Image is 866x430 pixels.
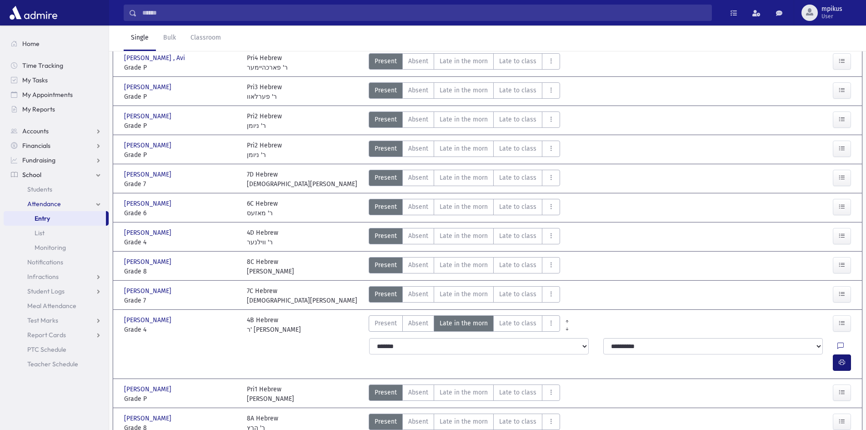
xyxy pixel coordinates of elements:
span: Present [375,417,397,426]
span: Late in the morn [440,260,488,270]
span: Late in the morn [440,173,488,182]
span: Present [375,173,397,182]
a: My Appointments [4,87,109,102]
span: Late to class [499,289,536,299]
span: Late to class [499,231,536,241]
span: [PERSON_NAME] [124,82,173,92]
span: [PERSON_NAME] [124,384,173,394]
a: Entry [4,211,106,226]
span: Late in the morn [440,115,488,124]
a: School [4,167,109,182]
span: [PERSON_NAME] [124,170,173,179]
a: Bulk [156,25,183,51]
a: Classroom [183,25,228,51]
div: 8C Hebrew [PERSON_NAME] [247,257,294,276]
span: Late in the morn [440,144,488,153]
span: Grade 4 [124,325,238,334]
div: 4B Hebrew ר' [PERSON_NAME] [247,315,301,334]
span: Present [375,319,397,328]
span: Grade P [124,92,238,101]
a: Attendance [4,197,109,211]
span: Grade 7 [124,296,238,305]
a: Teacher Schedule [4,357,109,371]
span: Present [375,289,397,299]
span: [PERSON_NAME] [124,111,173,121]
span: Test Marks [27,316,58,324]
div: AttTypes [369,141,560,160]
div: Pri2 Hebrew ר' ניומן [247,141,282,160]
div: 4D Hebrew ר' ווילנער [247,228,278,247]
span: Late in the morn [440,231,488,241]
span: Late to class [499,86,536,95]
a: Student Logs [4,284,109,298]
span: Grade 4 [124,238,238,247]
div: Pri4 Hebrew ר' פארכהיימער [247,53,288,72]
span: My Reports [22,105,55,113]
span: Absent [408,56,428,66]
span: User [821,13,842,20]
div: AttTypes [369,53,560,72]
a: Infractions [4,269,109,284]
span: Late to class [499,115,536,124]
span: [PERSON_NAME] [124,199,173,208]
span: School [22,171,41,179]
span: Time Tracking [22,61,63,70]
a: PTC Schedule [4,342,109,357]
span: Absent [408,388,428,397]
span: Present [375,202,397,212]
span: My Appointments [22,91,73,99]
span: Late in the morn [440,202,488,212]
span: Present [375,86,397,95]
a: Fundraising [4,153,109,167]
span: Late to class [499,260,536,270]
span: Grade 7 [124,179,238,189]
span: Present [375,388,397,397]
a: Meal Attendance [4,298,109,313]
div: AttTypes [369,228,560,247]
div: AttTypes [369,384,560,404]
div: Pri1 Hebrew [PERSON_NAME] [247,384,294,404]
div: AttTypes [369,257,560,276]
span: [PERSON_NAME] [124,414,173,423]
span: Late in the morn [440,319,488,328]
a: Notifications [4,255,109,269]
a: List [4,226,109,240]
span: Grade P [124,150,238,160]
input: Search [137,5,711,21]
span: Fundraising [22,156,55,164]
span: Present [375,231,397,241]
span: Late in the morn [440,86,488,95]
span: Present [375,260,397,270]
span: [PERSON_NAME] [124,228,173,238]
span: Home [22,40,40,48]
span: Students [27,185,52,193]
span: Notifications [27,258,63,266]
span: [PERSON_NAME] [124,286,173,296]
span: Late to class [499,319,536,328]
a: My Tasks [4,73,109,87]
span: My Tasks [22,76,48,84]
div: 7D Hebrew [DEMOGRAPHIC_DATA][PERSON_NAME] [247,170,357,189]
a: Single [124,25,156,51]
span: [PERSON_NAME] [124,141,173,150]
span: [PERSON_NAME] , Avi [124,53,187,63]
span: Late to class [499,56,536,66]
span: Late in the morn [440,289,488,299]
span: Absent [408,86,428,95]
span: Teacher Schedule [27,360,78,368]
span: Absent [408,289,428,299]
a: Accounts [4,124,109,138]
div: AttTypes [369,111,560,131]
div: AttTypes [369,199,560,218]
div: 6C Hebrew ר' מאזעס [247,199,278,218]
span: Absent [408,173,428,182]
span: Financials [22,142,50,150]
span: mpikus [821,5,842,13]
span: Late in the morn [440,388,488,397]
a: My Reports [4,102,109,116]
span: Absent [408,417,428,426]
span: Student Logs [27,287,65,295]
span: Absent [408,231,428,241]
a: Test Marks [4,313,109,328]
span: Grade P [124,121,238,131]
